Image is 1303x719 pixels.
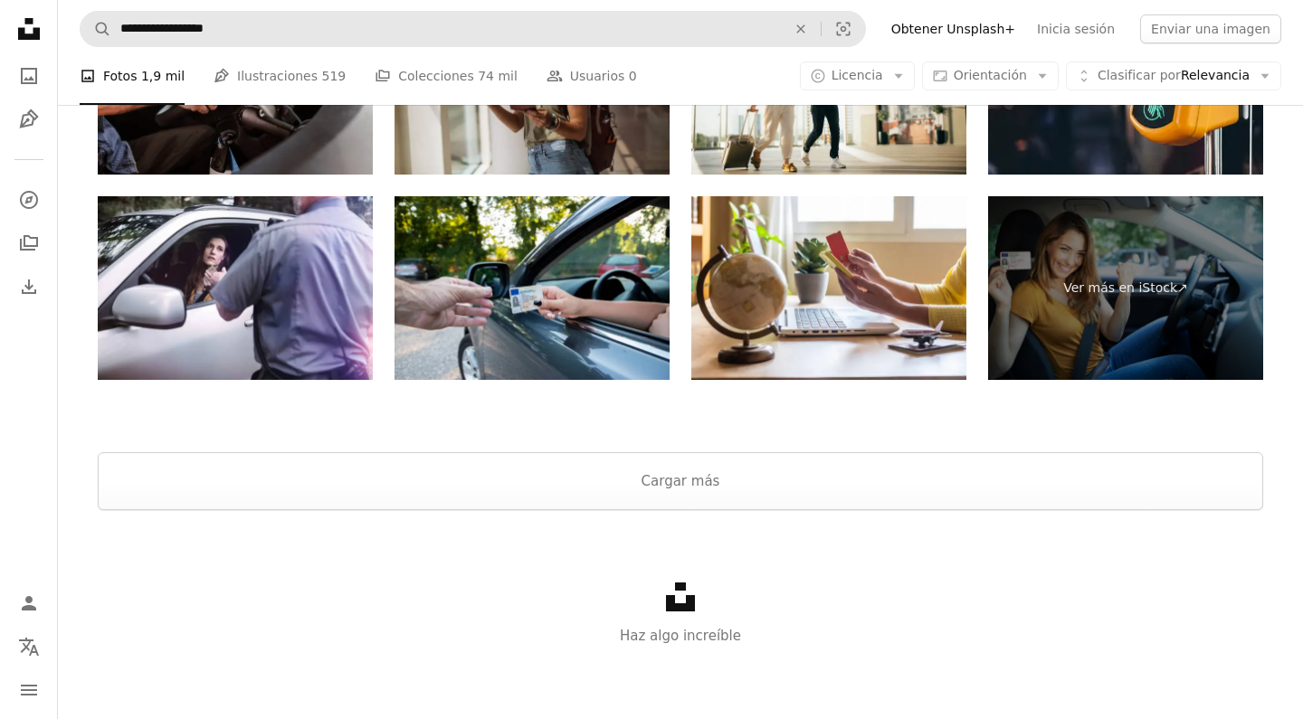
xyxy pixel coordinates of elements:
a: Historial de descargas [11,269,47,305]
a: Inicia sesión [1026,14,1126,43]
a: Explorar [11,182,47,218]
button: Cargar más [98,452,1263,510]
img: Control del tráfico en la calle [395,196,670,380]
span: 74 mil [478,66,518,86]
button: Búsqueda visual [822,12,865,46]
p: Haz algo increíble [58,625,1303,647]
a: Obtener Unsplash+ [880,14,1026,43]
img: Oficial de policía de tráfico, lo parada [98,196,373,380]
a: Ilustraciones [11,101,47,137]
a: Colecciones 74 mil [375,47,518,105]
a: Iniciar sesión / Registrarse [11,585,47,621]
a: Usuarios 0 [547,47,637,105]
button: Borrar [781,12,821,46]
a: Ilustraciones 519 [214,47,346,105]
a: Ver más en iStock↗ [988,196,1263,380]
form: Encuentra imágenes en todo el sitio [80,11,866,47]
span: Relevancia [1098,67,1250,85]
button: Menú [11,672,47,708]
a: Colecciones [11,225,47,261]
button: Buscar en Unsplash [81,12,111,46]
span: Orientación [954,68,1027,82]
span: 519 [321,66,346,86]
span: Licencia [832,68,883,82]
button: Enviar una imagen [1140,14,1281,43]
a: Fotos [11,58,47,94]
button: Clasificar porRelevancia [1066,61,1281,90]
img: Mujer que usa computadora portátil y teléfono inteligente con tarjeta de crédito, reservando un v... [691,196,966,380]
span: Clasificar por [1098,68,1181,82]
button: Orientación [922,61,1059,90]
a: Inicio — Unsplash [11,11,47,51]
button: Licencia [800,61,915,90]
button: Idioma [11,629,47,665]
span: 0 [629,66,637,86]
